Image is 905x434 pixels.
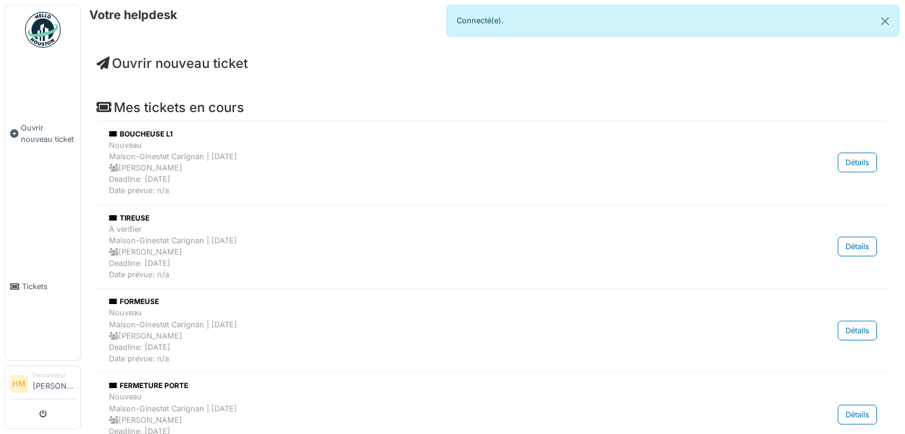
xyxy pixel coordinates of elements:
[22,281,76,292] span: Tickets
[109,380,754,391] div: FERMETURE PORTE
[447,5,899,36] div: Connecté(e).
[21,122,76,145] span: Ouvrir nouveau ticket
[25,12,61,48] img: Badge_color-CXgf-gQk.svg
[10,371,76,399] a: HM Demandeur[PERSON_NAME]
[96,100,890,115] h4: Mes tickets en cours
[106,210,880,284] a: TIREUSE À vérifierMaison-Ginestet Carignan | [DATE] [PERSON_NAME]Deadline: [DATE]Date prévue: n/a...
[109,224,754,281] div: À vérifier Maison-Ginestet Carignan | [DATE] [PERSON_NAME] Deadline: [DATE] Date prévue: n/a
[10,375,28,393] li: HM
[838,237,877,256] div: Détails
[838,405,877,424] div: Détails
[109,139,754,197] div: Nouveau Maison-Ginestet Carignan | [DATE] [PERSON_NAME] Deadline: [DATE] Date prévue: n/a
[33,371,76,380] div: Demandeur
[33,371,76,396] li: [PERSON_NAME]
[5,54,80,213] a: Ouvrir nouveau ticket
[89,8,177,22] h6: Votre helpdesk
[838,153,877,172] div: Détails
[838,321,877,340] div: Détails
[106,126,880,200] a: BOUCHEUSE L1 NouveauMaison-Ginestet Carignan | [DATE] [PERSON_NAME]Deadline: [DATE]Date prévue: n...
[109,307,754,364] div: Nouveau Maison-Ginestet Carignan | [DATE] [PERSON_NAME] Deadline: [DATE] Date prévue: n/a
[106,293,880,367] a: FORMEUSE NouveauMaison-Ginestet Carignan | [DATE] [PERSON_NAME]Deadline: [DATE]Date prévue: n/a D...
[109,213,754,224] div: TIREUSE
[109,129,754,139] div: BOUCHEUSE L1
[5,213,80,360] a: Tickets
[96,55,248,71] a: Ouvrir nouveau ticket
[872,5,898,37] button: Close
[109,296,754,307] div: FORMEUSE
